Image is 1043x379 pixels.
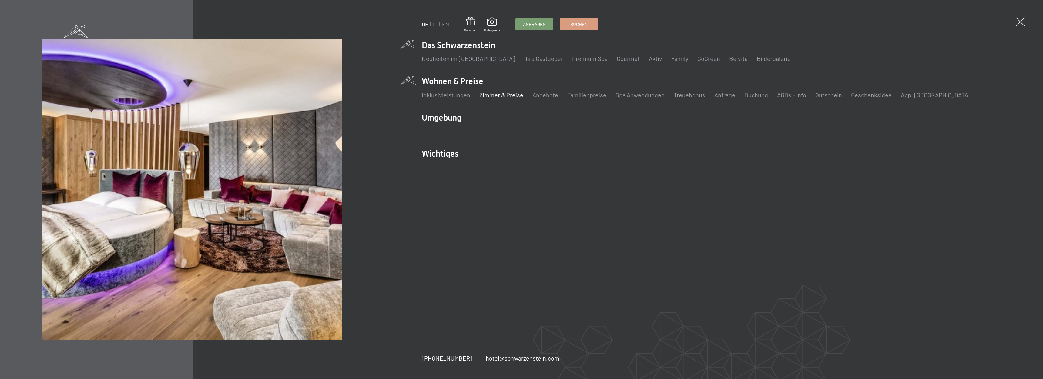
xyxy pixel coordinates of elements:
a: Anfrage [714,91,735,98]
a: Spa Anwendungen [615,91,665,98]
a: Inklusivleistungen [422,91,470,98]
a: DE [422,21,428,28]
a: IT [433,21,438,28]
a: Angebote [532,91,558,98]
a: App. [GEOGRAPHIC_DATA] [901,91,971,98]
a: Neuheiten im [GEOGRAPHIC_DATA] [422,55,515,62]
span: Buchen [570,21,588,28]
img: Wellnesshotel Südtirol SCHWARZENSTEIN - Wellnessurlaub in den Alpen, Wandern und Wellness [42,39,342,340]
a: Belvita [729,55,748,62]
a: [PHONE_NUMBER] [422,354,472,362]
span: [PHONE_NUMBER] [422,354,472,362]
a: EN [442,21,449,28]
a: Geschenksidee [851,91,892,98]
a: Gutschein [464,17,477,32]
span: Anfragen [523,21,546,28]
span: Gutschein [464,28,477,32]
a: Gutschein [815,91,842,98]
a: Aktiv [649,55,662,62]
a: AGBs - Info [777,91,806,98]
a: Treuebonus [674,91,705,98]
a: Bildergalerie [757,55,791,62]
a: Zimmer & Preise [479,91,523,98]
a: Buchen [560,18,598,30]
span: Bildergalerie [484,28,500,32]
a: Premium Spa [572,55,608,62]
a: Bildergalerie [484,18,500,32]
a: Familienpreise [567,91,606,98]
a: Anfragen [516,18,553,30]
a: Family [671,55,688,62]
a: Ihre Gastgeber [524,55,563,62]
a: GoGreen [697,55,720,62]
a: hotel@schwarzenstein.com [486,354,559,362]
a: Gourmet [617,55,640,62]
a: Buchung [744,91,768,98]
